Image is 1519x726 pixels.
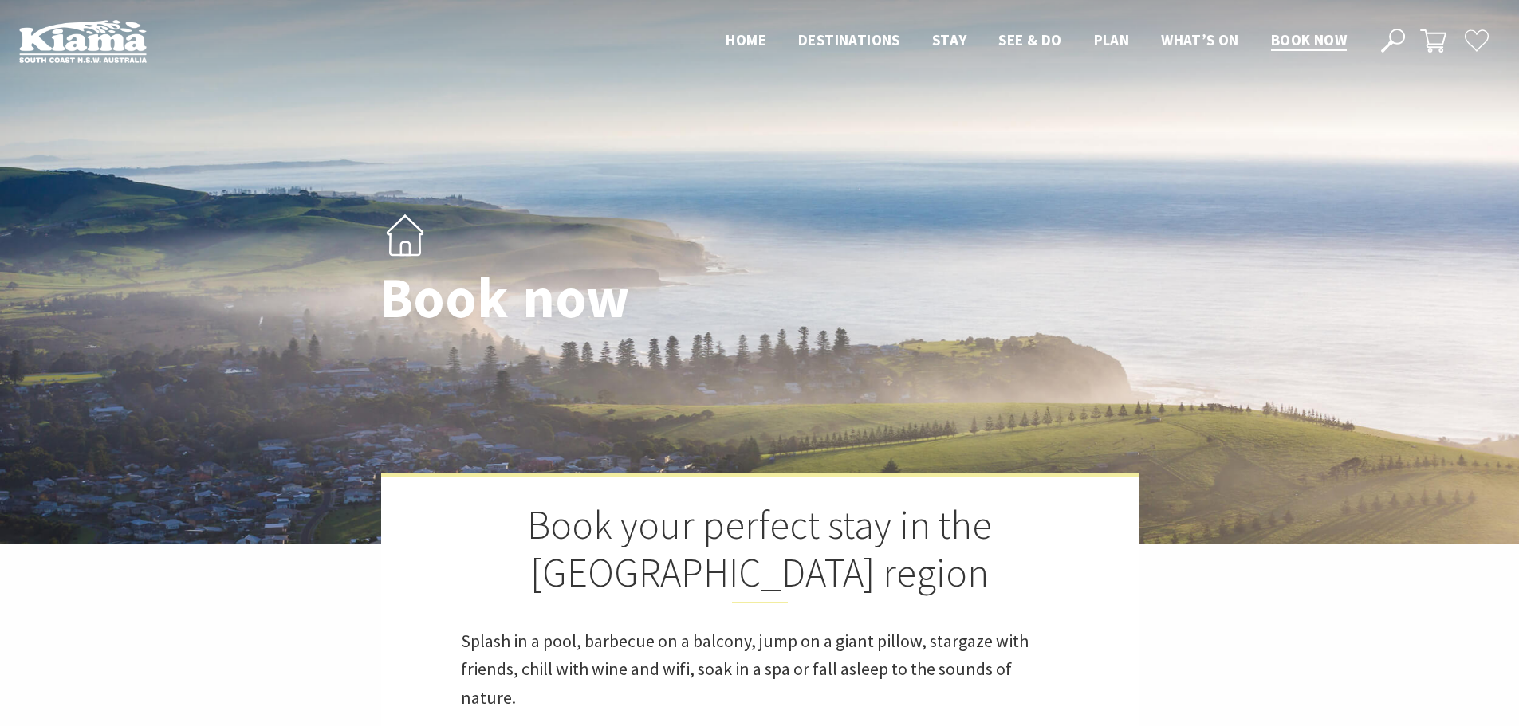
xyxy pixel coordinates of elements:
[998,30,1061,49] span: See & Do
[461,501,1059,603] h2: Book your perfect stay in the [GEOGRAPHIC_DATA] region
[1161,30,1239,49] span: What’s On
[710,28,1363,54] nav: Main Menu
[726,30,766,49] span: Home
[380,267,830,328] h1: Book now
[1094,30,1130,49] span: Plan
[798,30,900,49] span: Destinations
[461,627,1059,712] p: Splash in a pool, barbecue on a balcony, jump on a giant pillow, stargaze with friends, chill wit...
[19,19,147,63] img: Kiama Logo
[932,30,967,49] span: Stay
[1271,30,1347,49] span: Book now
